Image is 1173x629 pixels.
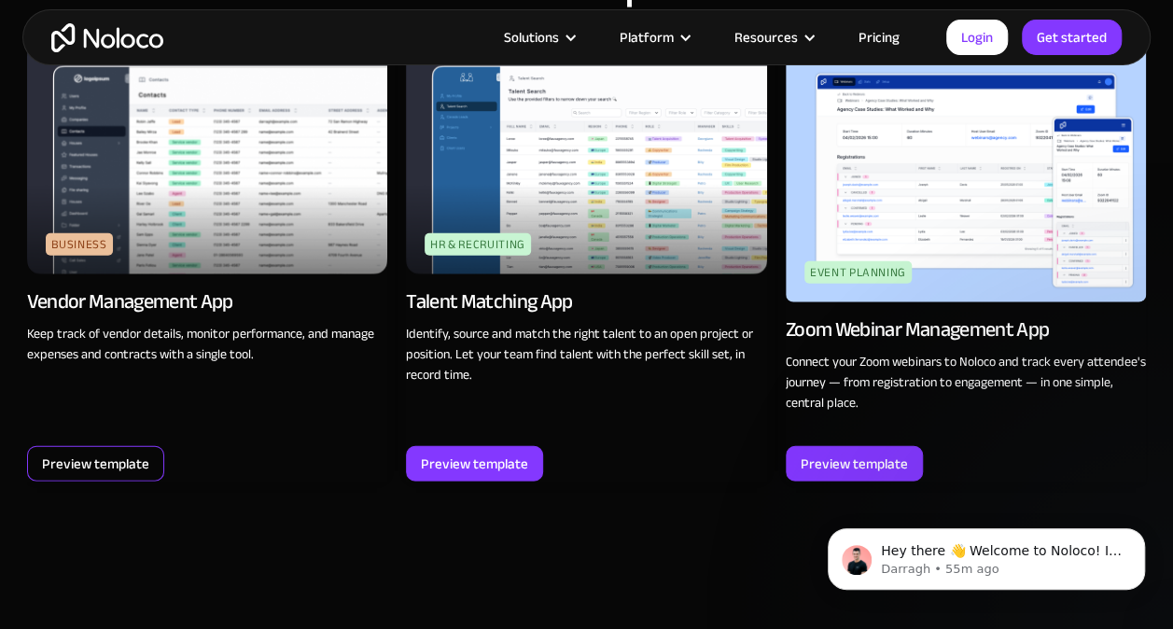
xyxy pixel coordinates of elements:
a: Pricing [835,25,923,49]
div: Resources [711,25,835,49]
div: Resources [734,25,798,49]
a: HR & RecruitingTalent Matching AppIdentify, source and match the right talent to an open project ... [406,40,767,482]
div: Preview template [801,452,908,476]
div: Preview template [42,452,149,476]
div: Zoom Webinar Management App [786,316,1049,342]
div: Vendor Management App [27,288,233,314]
div: Talent Matching App [406,288,572,314]
div: Event Planning [804,261,912,284]
div: Solutions [481,25,596,49]
a: home [51,23,163,52]
a: BusinessVendor Management AppKeep track of vendor details, monitor performance, and manage expens... [27,40,388,482]
a: Get started [1022,20,1122,55]
div: Platform [620,25,674,49]
p: Connect your Zoom webinars to Noloco and track every attendee's journey — from registration to en... [786,352,1147,413]
p: Identify, source and match the right talent to an open project or position. Let your team find ta... [406,324,767,385]
div: Platform [596,25,711,49]
iframe: Intercom notifications message [800,489,1173,620]
a: Login [946,20,1008,55]
p: Keep track of vendor details, monitor performance, and manage expenses and contracts with a singl... [27,324,388,365]
a: Event PlanningZoom Webinar Management AppConnect your Zoom webinars to Noloco and track every att... [786,40,1147,482]
div: Preview template [421,452,528,476]
div: HR & Recruiting [425,233,531,256]
div: Solutions [504,25,559,49]
div: Business [46,233,113,256]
